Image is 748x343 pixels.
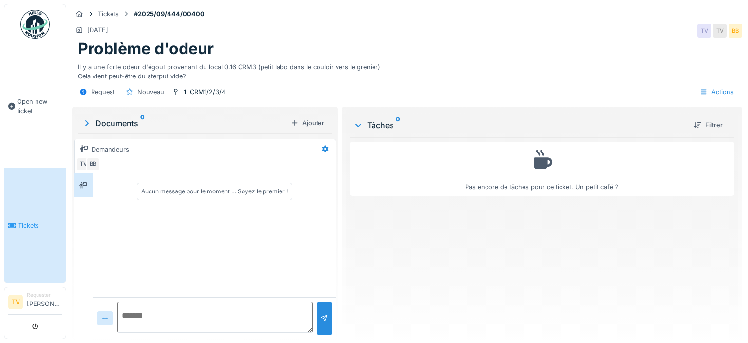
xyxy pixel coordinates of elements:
a: Open new ticket [4,44,66,168]
li: TV [8,295,23,309]
div: TV [76,157,90,171]
div: Request [91,87,115,96]
div: TV [713,24,727,38]
strong: #2025/09/444/00400 [130,9,208,19]
div: 1. CRM1/2/3/4 [184,87,225,96]
div: Documents [82,117,287,129]
sup: 0 [140,117,145,129]
div: [DATE] [87,25,108,35]
span: Tickets [18,221,62,230]
sup: 0 [396,119,400,131]
div: Aucun message pour le moment … Soyez le premier ! [141,187,288,196]
span: Open new ticket [17,97,62,115]
a: TV Requester[PERSON_NAME] [8,291,62,315]
img: Badge_color-CXgf-gQk.svg [20,10,50,39]
div: Actions [695,85,738,99]
div: Il y a une forte odeur d'égout provenant du local 0.16 CRM3 (petit labo dans le couloir vers le g... [78,58,736,81]
h1: Problème d'odeur [78,39,214,58]
div: BB [729,24,742,38]
li: [PERSON_NAME] [27,291,62,312]
div: Ajouter [287,116,328,130]
div: Nouveau [137,87,164,96]
div: Tickets [98,9,119,19]
div: TV [697,24,711,38]
div: Pas encore de tâches pour ce ticket. Un petit café ? [356,146,728,191]
div: Demandeurs [92,145,129,154]
div: Tâches [354,119,686,131]
div: Filtrer [690,118,727,132]
div: Requester [27,291,62,299]
div: BB [86,157,100,171]
a: Tickets [4,168,66,283]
